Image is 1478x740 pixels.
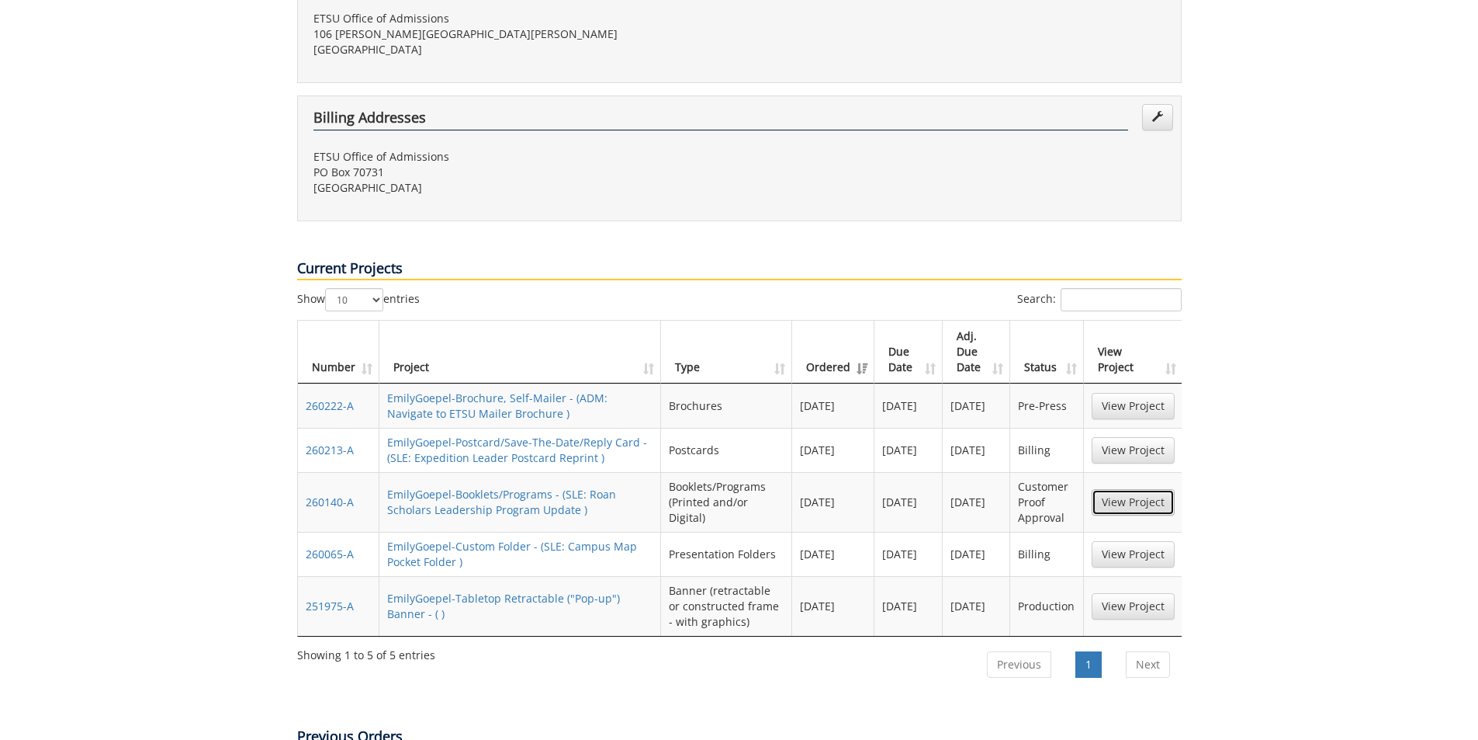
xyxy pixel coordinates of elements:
[306,398,354,413] a: 260222-A
[325,288,383,311] select: Showentries
[313,180,728,196] p: [GEOGRAPHIC_DATA]
[792,472,874,532] td: [DATE]
[943,321,1011,384] th: Adj. Due Date: activate to sort column ascending
[1010,384,1083,428] td: Pre-Press
[661,472,792,532] td: Booklets/Programs (Printed and/or Digital)
[792,576,874,636] td: [DATE]
[387,391,607,421] a: EmilyGoepel-Brochure, Self-Mailer - (ADM: Navigate to ETSU Mailer Brochure )
[1010,576,1083,636] td: Production
[792,532,874,576] td: [DATE]
[1010,472,1083,532] td: Customer Proof Approval
[1092,489,1175,516] a: View Project
[661,321,792,384] th: Type: activate to sort column ascending
[306,443,354,457] a: 260213-A
[661,384,792,428] td: Brochures
[874,472,943,532] td: [DATE]
[379,321,662,384] th: Project: activate to sort column ascending
[313,149,728,165] p: ETSU Office of Admissions
[387,591,620,621] a: EmilyGoepel-Tabletop Retractable ("Pop-up") Banner - ( )
[943,532,1011,576] td: [DATE]
[1075,651,1102,678] a: 1
[792,321,874,384] th: Ordered: activate to sort column ascending
[874,384,943,428] td: [DATE]
[792,428,874,472] td: [DATE]
[943,384,1011,428] td: [DATE]
[306,599,354,613] a: 251975-A
[297,288,420,311] label: Show entries
[1092,393,1175,419] a: View Project
[874,428,943,472] td: [DATE]
[1017,288,1182,311] label: Search:
[297,641,435,663] div: Showing 1 to 5 of 5 entries
[874,532,943,576] td: [DATE]
[1010,532,1083,576] td: Billing
[298,321,379,384] th: Number: activate to sort column ascending
[297,259,1182,280] p: Current Projects
[1092,541,1175,568] a: View Project
[874,321,943,384] th: Due Date: activate to sort column ascending
[661,532,792,576] td: Presentation Folders
[1084,321,1182,384] th: View Project: activate to sort column ascending
[1061,288,1182,311] input: Search:
[1010,321,1083,384] th: Status: activate to sort column ascending
[1092,437,1175,464] a: View Project
[943,428,1011,472] td: [DATE]
[387,539,637,569] a: EmilyGoepel-Custom Folder - (SLE: Campus Map Pocket Folder )
[306,495,354,509] a: 260140-A
[313,165,728,180] p: PO Box 70731
[306,547,354,561] a: 260065-A
[1092,593,1175,620] a: View Project
[313,11,728,26] p: ETSU Office of Admissions
[1142,104,1173,130] a: Edit Addresses
[987,651,1051,678] a: Previous
[313,42,728,57] p: [GEOGRAPHIC_DATA]
[1010,428,1083,472] td: Billing
[792,384,874,428] td: [DATE]
[874,576,943,636] td: [DATE]
[661,428,792,472] td: Postcards
[313,110,1128,130] h4: Billing Addresses
[1126,651,1170,678] a: Next
[387,435,647,465] a: EmilyGoepel-Postcard/Save-The-Date/Reply Card - (SLE: Expedition Leader Postcard Reprint )
[387,487,616,517] a: EmilyGoepel-Booklets/Programs - (SLE: Roan Scholars Leadership Program Update )
[943,472,1011,532] td: [DATE]
[313,26,728,42] p: 106 [PERSON_NAME][GEOGRAPHIC_DATA][PERSON_NAME]
[661,576,792,636] td: Banner (retractable or constructed frame - with graphics)
[943,576,1011,636] td: [DATE]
